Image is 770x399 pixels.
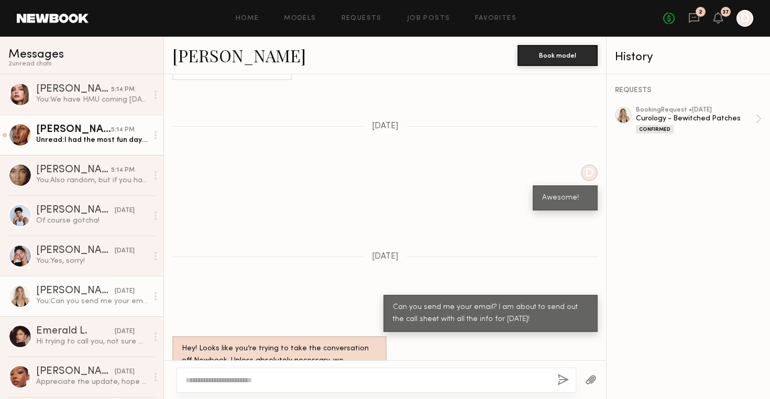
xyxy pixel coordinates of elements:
[36,175,148,185] div: You: Also random, but if you have a purple cardigan, bring it!
[699,9,702,15] div: 2
[407,15,450,22] a: Job Posts
[518,45,598,66] button: Book model
[111,85,135,95] div: 5:14 PM
[36,125,111,135] div: [PERSON_NAME]
[115,327,135,337] div: [DATE]
[284,15,316,22] a: Models
[236,15,259,22] a: Home
[393,302,588,326] div: Can you send me your email? I am about to send out the call sheet with all the info for [DATE]!
[172,44,306,66] a: [PERSON_NAME]
[36,216,148,226] div: Of course gotcha!
[36,246,115,256] div: [PERSON_NAME]
[115,286,135,296] div: [DATE]
[688,12,700,25] a: 2
[115,246,135,256] div: [DATE]
[636,114,755,124] div: Curology - Bewitched Patches
[518,50,598,59] a: Book model
[111,165,135,175] div: 5:14 PM
[36,135,148,145] div: Unread: I had the most fun day with everyone! Thank you so much for having me. You guys are so am...
[342,15,382,22] a: Requests
[615,51,762,63] div: History
[736,10,753,27] a: D
[36,326,115,337] div: Emerald L.
[372,122,399,131] span: [DATE]
[111,125,135,135] div: 5:14 PM
[36,367,115,377] div: [PERSON_NAME]
[36,286,115,296] div: [PERSON_NAME]
[542,192,588,204] div: Awesome!
[636,125,674,134] div: Confirmed
[372,252,399,261] span: [DATE]
[36,337,148,347] div: Hi trying to call you, not sure where the studio is
[115,367,135,377] div: [DATE]
[36,256,148,266] div: You: Yes, sorry!
[636,107,755,114] div: booking Request • [DATE]
[36,296,148,306] div: You: Can you send me your email? I am about to send out the call sheet with all the info for [DATE]!
[722,9,729,15] div: 37
[182,343,377,391] div: Hey! Looks like you’re trying to take the conversation off Newbook. Unless absolutely necessary, ...
[36,84,111,95] div: [PERSON_NAME]
[36,377,148,387] div: Appreciate the update, hope to work with you on the next one!
[36,95,148,105] div: You: We have HMU coming [DATE]!
[8,49,64,61] span: Messages
[475,15,516,22] a: Favorites
[36,165,111,175] div: [PERSON_NAME]
[636,107,762,134] a: bookingRequest •[DATE]Curology - Bewitched PatchesConfirmed
[115,206,135,216] div: [DATE]
[36,205,115,216] div: [PERSON_NAME]
[615,87,762,94] div: REQUESTS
